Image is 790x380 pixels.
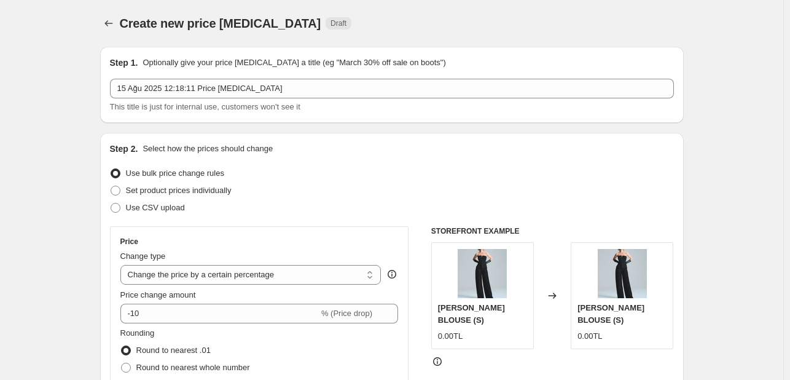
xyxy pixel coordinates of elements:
[431,226,674,236] h6: STOREFRONT EXAMPLE
[143,57,445,69] p: Optionally give your price [MEDICAL_DATA] a title (eg "March 30% off sale on boots")
[598,249,647,298] img: Adsiztasarim2_80x.jpg
[438,330,463,342] div: 0.00TL
[577,303,644,325] span: [PERSON_NAME] BLOUSE (S)
[386,268,398,280] div: help
[120,237,138,247] h3: Price
[120,290,196,299] span: Price change amount
[120,304,319,323] input: -15
[126,203,185,212] span: Use CSV upload
[120,251,166,261] span: Change type
[458,249,507,298] img: Adsiztasarim2_80x.jpg
[136,346,211,355] span: Round to nearest .01
[126,168,224,178] span: Use bulk price change rules
[438,303,505,325] span: [PERSON_NAME] BLOUSE (S)
[577,330,602,342] div: 0.00TL
[330,18,346,28] span: Draft
[100,15,117,32] button: Price change jobs
[126,186,232,195] span: Set product prices individually
[321,309,372,318] span: % (Price drop)
[110,79,674,98] input: 30% off holiday sale
[110,57,138,69] h2: Step 1.
[120,17,321,30] span: Create new price [MEDICAL_DATA]
[120,328,155,338] span: Rounding
[110,143,138,155] h2: Step 2.
[136,363,250,372] span: Round to nearest whole number
[110,102,300,111] span: This title is just for internal use, customers won't see it
[143,143,273,155] p: Select how the prices should change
